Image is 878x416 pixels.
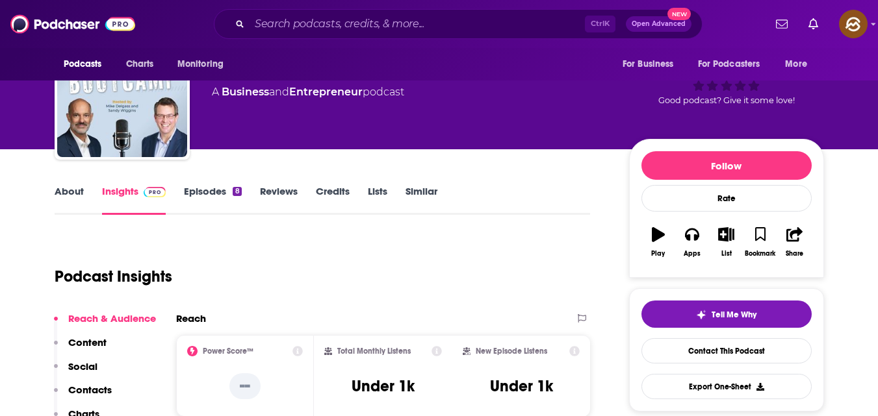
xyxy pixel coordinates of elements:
button: tell me why sparkleTell Me Why [641,300,812,328]
div: List [721,250,732,258]
button: Apps [675,219,709,265]
div: Rate [641,185,812,212]
button: Reach & Audience [54,312,156,336]
p: -- [229,373,261,399]
span: For Podcasters [698,55,760,73]
button: Content [54,336,107,360]
div: Apps [684,250,701,258]
span: and [269,86,289,98]
button: Contacts [54,384,112,408]
img: Podchaser - Follow, Share and Rate Podcasts [10,12,135,36]
span: Charts [126,55,154,73]
button: open menu [690,52,779,77]
h1: Podcast Insights [55,267,172,286]
a: InsightsPodchaser Pro [102,185,166,215]
div: A podcast [212,84,404,100]
p: Contacts [68,384,112,396]
span: Podcasts [64,55,102,73]
p: Social [68,360,97,373]
img: tell me why sparkle [696,310,706,320]
span: Good podcast? Give it some love! [658,95,795,105]
button: Play [641,219,675,265]
a: About [55,185,84,215]
img: Podchaser Pro [144,187,166,197]
button: open menu [776,52,823,77]
img: Business Owner Bootcamp [57,27,187,157]
button: Share [777,219,811,265]
span: More [785,55,807,73]
a: Charts [118,52,162,77]
a: Entrepreneur [289,86,363,98]
button: Export One-Sheet [641,374,812,399]
h2: Total Monthly Listens [337,347,411,356]
span: Monitoring [177,55,224,73]
button: List [709,219,743,265]
p: Content [68,336,107,349]
button: open menu [168,52,240,77]
a: Reviews [260,185,298,215]
img: User Profile [839,10,868,38]
input: Search podcasts, credits, & more... [250,14,585,34]
button: Show profile menu [839,10,868,38]
span: Ctrl K [585,16,615,32]
button: Open AdvancedNew [626,16,691,32]
button: Follow [641,151,812,180]
button: open menu [55,52,119,77]
a: Similar [406,185,437,215]
button: Social [54,360,97,384]
a: Business [222,86,269,98]
span: Tell Me Why [712,310,756,320]
span: Open Advanced [632,21,686,27]
span: New [667,8,691,20]
a: Episodes8 [184,185,241,215]
span: Logged in as hey85204 [839,10,868,38]
button: Bookmark [743,219,777,265]
div: Search podcasts, credits, & more... [214,9,703,39]
a: Credits [316,185,350,215]
a: Contact This Podcast [641,338,812,363]
span: For Business [623,55,674,73]
p: Reach & Audience [68,312,156,324]
button: open menu [613,52,690,77]
h2: Power Score™ [203,347,253,356]
h3: Under 1k [352,376,415,396]
div: Bookmark [745,250,775,258]
a: Show notifications dropdown [771,13,793,35]
h2: New Episode Listens [476,347,547,356]
div: Share [786,250,803,258]
a: Lists [368,185,387,215]
h3: Under 1k [490,376,553,396]
div: Play [651,250,665,258]
h2: Reach [176,312,206,324]
div: 8 [233,187,241,196]
a: Show notifications dropdown [803,13,823,35]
